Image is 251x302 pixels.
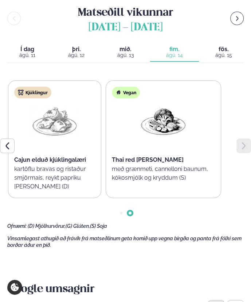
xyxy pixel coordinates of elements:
span: Go to slide 2 [129,211,132,214]
h3: Google umsagnir [7,282,244,297]
button: menu-btn-right [230,12,244,25]
img: Chicken-thighs.png [31,104,78,138]
img: Vegan.svg [115,89,121,95]
a: Cookie settings [7,280,22,295]
span: Vinsamlegast athugið að frávik frá matseðlinum geta komið upp vegna birgða og panta frá fólki sem... [7,236,242,248]
span: Ofnæmi: [7,223,27,229]
button: þri. ágú. 12 [52,43,101,62]
div: ágú. 11 [7,52,48,58]
span: (D) Mjólkurvörur, [28,223,66,229]
span: mið. [105,46,146,52]
img: Vegan.png [140,104,187,138]
div: ágú. 13 [105,52,146,58]
div: Vegan [112,87,140,98]
span: Go to slide 1 [120,211,123,214]
button: Í dag ágú. 11 [7,43,52,62]
span: Cajun elduð kjúklingalæri [14,156,86,163]
span: fös. [203,46,244,52]
span: (G) Glúten, [66,223,90,229]
span: Thai red [PERSON_NAME] [112,156,184,163]
span: Í dag [7,46,48,52]
button: menu-btn-left [7,12,21,25]
div: ágú. 15 [203,52,244,58]
div: Kjúklingur [14,87,51,98]
span: fim. [154,46,195,52]
span: (S) Soja [90,223,107,229]
button: fös. ágú. 15 [199,43,244,62]
span: [DATE] - [DATE] [24,20,227,35]
h2: Matseðill vikunnar [24,2,227,35]
span: þri. [56,46,97,52]
button: mið. ágú. 13 [101,43,150,62]
div: ágú. 14 [154,52,195,58]
p: kartöflu bravas og ristaður smjörmaís, reykt papriku [PERSON_NAME] (D) [14,165,95,191]
img: chicken.svg [18,89,24,95]
p: með grænmeti, cannelloni baunum, kókosmjólk og kryddum (S) [112,165,215,182]
button: fim. ágú. 14 [150,43,199,62]
div: ágú. 12 [56,52,97,58]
